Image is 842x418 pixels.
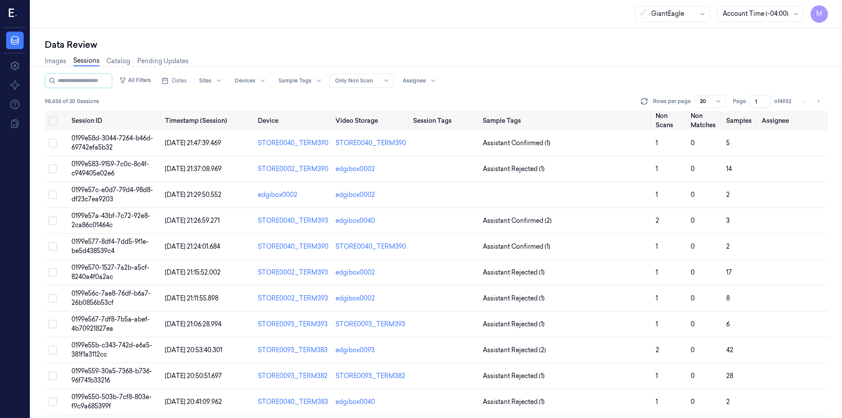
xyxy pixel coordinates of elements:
[48,268,57,277] button: Select row
[483,346,546,355] span: Assistant Rejected (2)
[165,217,220,225] span: [DATE] 21:26:59.271
[45,57,66,66] a: Images
[71,315,150,332] span: 0199e567-7df8-7b5a-abef-4b70921827ea
[335,216,375,225] div: edgibox0040
[48,397,57,406] button: Select row
[335,294,375,303] div: edgibox0002
[45,97,99,105] span: 98,636 of 20 Sessions
[723,111,758,130] th: Samples
[691,243,695,250] span: 0
[258,397,328,407] div: STORE0040_TERM383
[165,243,220,250] span: [DATE] 21:24:01.684
[726,398,730,406] span: 2
[656,398,658,406] span: 1
[258,190,328,200] div: edgibox0002
[335,190,375,200] div: edgibox0002
[726,268,732,276] span: 17
[165,294,218,302] span: [DATE] 21:11:55.898
[656,268,658,276] span: 1
[656,139,658,147] span: 1
[774,97,791,105] span: of 4932
[726,243,730,250] span: 2
[691,372,695,380] span: 0
[165,320,221,328] span: [DATE] 21:06:28.994
[483,164,545,174] span: Assistant Rejected (1)
[479,111,652,130] th: Sample Tags
[48,116,57,125] button: Select all
[726,217,730,225] span: 3
[71,134,153,151] span: 0199e58d-3044-7264-b46d-69742efa5b32
[691,320,695,328] span: 0
[483,216,552,225] span: Assistant Confirmed (2)
[116,73,154,87] button: All Filters
[258,268,328,277] div: STORE0002_TERM393
[71,238,149,255] span: 0199e577-8df4-7dd5-9f1e-be5d438539c4
[483,372,545,381] span: Assistant Rejected (1)
[656,294,658,302] span: 1
[483,139,550,148] span: Assistant Confirmed (1)
[335,397,375,407] div: edgibox0040
[687,111,723,130] th: Non Matches
[71,367,152,384] span: 0199e559-30a5-7368-b736-96f741b33216
[172,77,187,85] span: Dates
[48,190,57,199] button: Select row
[258,372,328,381] div: STORE0093_TERM382
[691,268,695,276] span: 0
[254,111,332,130] th: Device
[656,372,658,380] span: 1
[165,165,221,173] span: [DATE] 21:37:08.969
[258,346,328,355] div: STORE0093_TERM383
[161,111,254,130] th: Timestamp (Session)
[810,5,828,23] span: M
[332,111,410,130] th: Video Storage
[165,346,222,354] span: [DATE] 20:53:40.301
[48,346,57,354] button: Select row
[691,398,695,406] span: 0
[691,217,695,225] span: 0
[726,372,733,380] span: 28
[483,242,550,251] span: Assistant Confirmed (1)
[335,320,405,329] div: STORE0093_TERM393
[335,139,406,148] div: STORE0040_TERM390
[758,111,828,130] th: Assignee
[726,294,730,302] span: 8
[335,346,375,355] div: edgibox0093
[258,242,328,251] div: STORE0040_TERM390
[71,186,153,203] span: 0199e57c-e0d7-79d4-98d8-df23c7ea9203
[137,57,189,66] a: Pending Updates
[410,111,479,130] th: Session Tags
[483,397,545,407] span: Assistant Rejected (1)
[656,165,658,173] span: 1
[71,289,151,307] span: 0199e56c-7ae8-76df-b6a7-26b0856b53cf
[335,268,375,277] div: edgibox0002
[691,165,695,173] span: 0
[656,191,658,199] span: 1
[335,164,375,174] div: edgibox0002
[726,139,730,147] span: 5
[726,165,732,173] span: 14
[165,398,222,406] span: [DATE] 20:41:09.962
[726,191,730,199] span: 2
[691,191,695,199] span: 0
[258,139,328,148] div: STORE0040_TERM390
[71,264,150,281] span: 0199e570-1527-7a2b-a5cf-8240a4f0a2ac
[483,320,545,329] span: Assistant Rejected (1)
[691,346,695,354] span: 0
[165,268,221,276] span: [DATE] 21:15:52.002
[726,320,730,328] span: 6
[812,95,824,107] button: Go to next page
[48,320,57,329] button: Select row
[107,57,130,66] a: Catalog
[733,97,746,105] span: Page
[48,372,57,380] button: Select row
[691,294,695,302] span: 0
[68,111,161,130] th: Session ID
[258,294,328,303] div: STORE0002_TERM393
[258,320,328,329] div: STORE0093_TERM393
[656,320,658,328] span: 1
[653,97,691,105] p: Rows per page
[258,216,328,225] div: STORE0040_TERM393
[165,139,221,147] span: [DATE] 21:47:39.469
[691,139,695,147] span: 0
[483,294,545,303] span: Assistant Rejected (1)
